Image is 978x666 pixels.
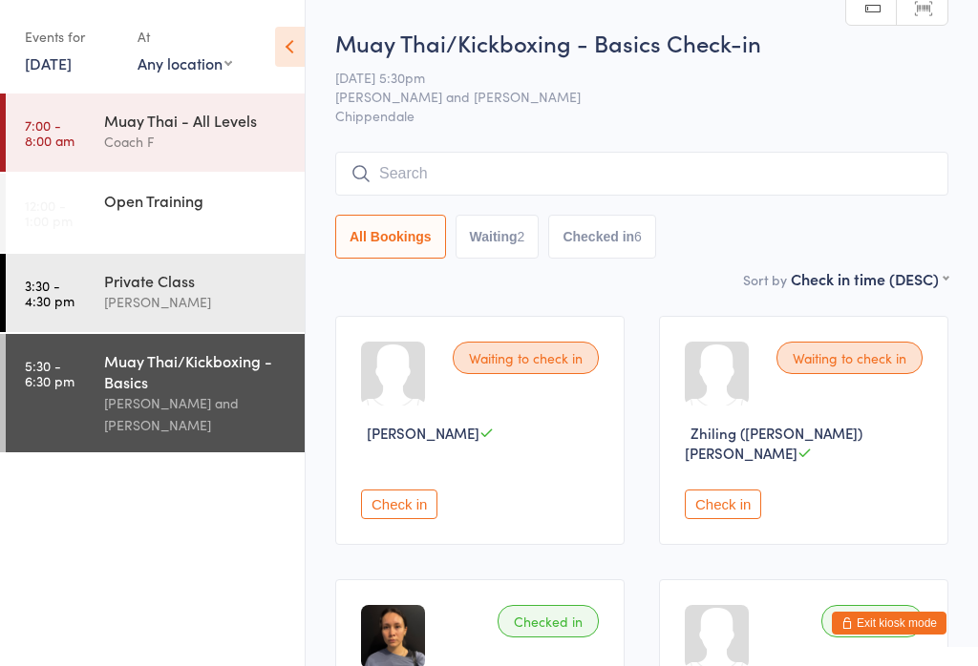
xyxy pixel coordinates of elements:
[791,268,948,289] div: Check in time (DESC)
[367,423,479,443] span: [PERSON_NAME]
[138,52,232,73] div: Any location
[138,21,232,52] div: At
[821,605,923,637] div: Checked in
[6,94,305,172] a: 7:00 -8:00 amMuay Thai - All LevelsCoach F
[361,489,437,519] button: Check in
[25,21,118,52] div: Events for
[25,278,74,308] time: 3:30 - 4:30 pm
[104,270,288,291] div: Private Class
[25,358,74,388] time: 5:30 - 6:30 pm
[104,131,288,153] div: Coach F
[453,342,599,374] div: Waiting to check in
[104,110,288,131] div: Muay Thai - All Levels
[6,334,305,452] a: 5:30 -6:30 pmMuay Thai/Kickboxing - Basics[PERSON_NAME] and [PERSON_NAME]
[776,342,923,374] div: Waiting to check in
[104,350,288,392] div: Muay Thai/Kickboxing - Basics
[104,392,288,436] div: [PERSON_NAME] and [PERSON_NAME]
[548,215,656,259] button: Checked in6
[743,270,787,289] label: Sort by
[335,87,919,106] span: [PERSON_NAME] and [PERSON_NAME]
[685,489,761,519] button: Check in
[6,254,305,332] a: 3:30 -4:30 pmPrivate Class[PERSON_NAME]
[104,190,288,211] div: Open Training
[832,612,946,635] button: Exit kiosk mode
[25,117,74,148] time: 7:00 - 8:00 am
[498,605,599,637] div: Checked in
[335,215,446,259] button: All Bookings
[104,291,288,313] div: [PERSON_NAME]
[335,68,919,87] span: [DATE] 5:30pm
[25,198,73,228] time: 12:00 - 1:00 pm
[685,423,862,463] span: Zhiling ([PERSON_NAME]) [PERSON_NAME]
[25,52,72,73] a: [DATE]
[335,152,948,196] input: Search
[634,229,642,244] div: 6
[335,27,948,58] h2: Muay Thai/Kickboxing - Basics Check-in
[6,174,305,252] a: 12:00 -1:00 pmOpen Training
[335,106,948,125] span: Chippendale
[456,215,540,259] button: Waiting2
[518,229,525,244] div: 2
